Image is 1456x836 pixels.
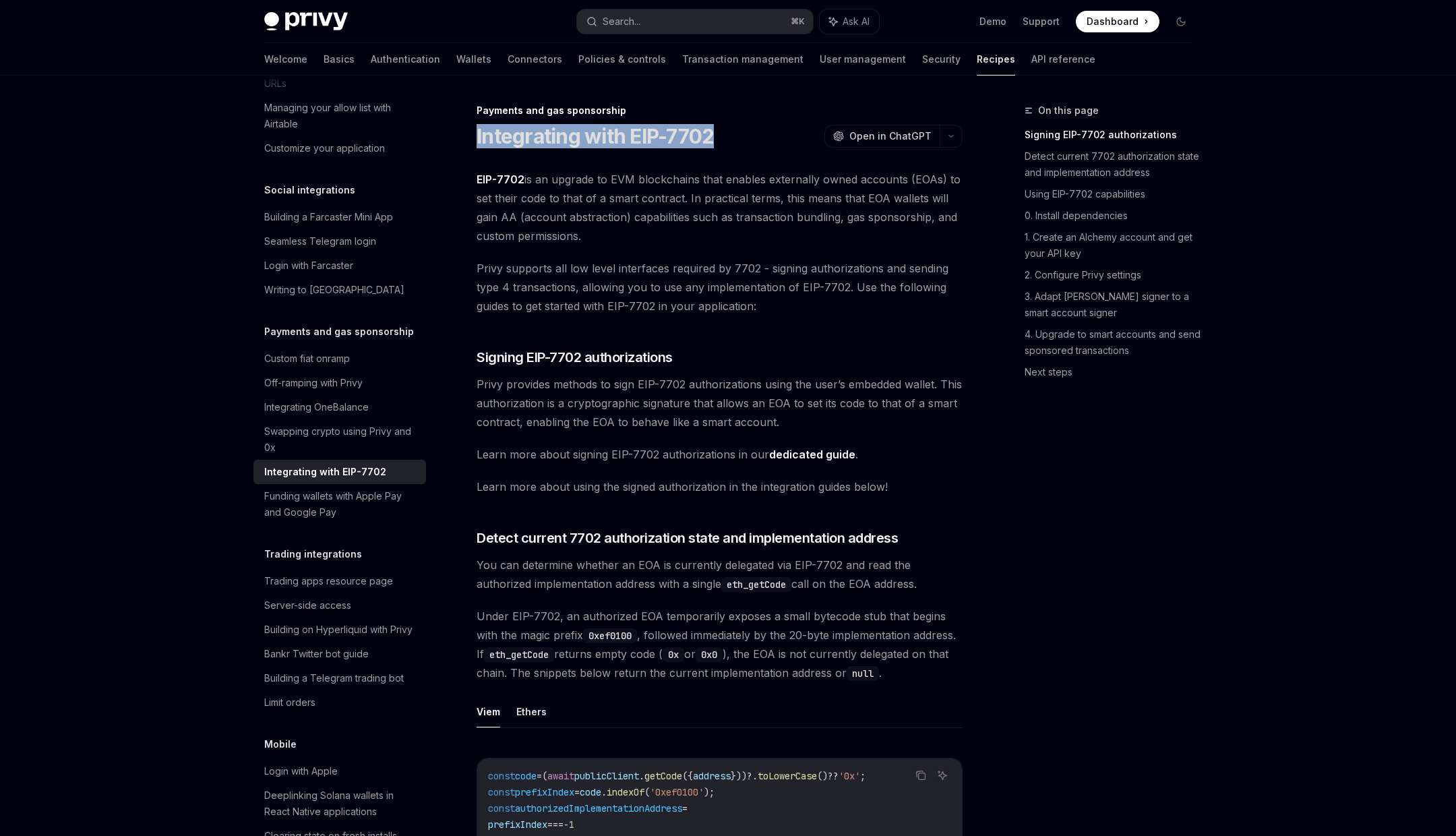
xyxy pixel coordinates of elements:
[477,375,963,431] span: Privy provides methods to sign EIP-7702 authorizations using the user’s embedded wallet. This aut...
[253,96,426,136] a: Managing your allow list with Airtable
[574,786,580,798] span: =
[922,43,961,76] a: Security
[1025,183,1203,205] a: Using EIP-7702 capabilities
[477,170,963,245] span: is an upgrade to EVM blockchains that enables externally owned accounts (EOAs) to set their code ...
[704,786,715,798] span: );
[1087,15,1139,28] span: Dashboard
[264,546,362,562] h5: Trading integrations
[477,104,963,117] div: Payments and gas sponsorship
[843,15,870,28] span: Ask AI
[488,818,547,831] span: prefixIndex
[264,100,418,132] div: Managing your allow list with Airtable
[577,9,813,34] button: Search...⌘K
[547,770,574,782] span: await
[477,477,963,496] span: Learn more about using the signed authorization in the integration guides below!
[371,43,440,76] a: Authentication
[253,642,426,666] a: Bankr Twitter bot guide
[264,787,418,820] div: Deeplinking Solana wallets in React Native applications
[253,371,426,395] a: Off-ramping with Privy
[264,763,338,779] div: Login with Apple
[828,770,839,782] span: ??
[721,577,791,592] code: eth_getCode
[488,802,515,814] span: const
[1025,124,1203,146] a: Signing EIP-7702 authorizations
[650,786,704,798] span: '0xef0100'
[253,593,426,618] a: Server-side access
[264,324,414,340] h5: Payments and gas sponsorship
[1023,15,1060,28] a: Support
[253,460,426,484] a: Integrating with EIP-7702
[477,259,963,316] span: Privy supports all low level interfaces required by 7702 - signing authorizations and sending typ...
[847,666,879,681] code: null
[731,770,758,782] span: }))?.
[574,770,639,782] span: publicClient
[477,124,714,148] h1: Integrating with EIP-7702
[253,205,426,229] a: Building a Farcaster Mini App
[253,278,426,302] a: Writing to [GEOGRAPHIC_DATA]
[912,767,930,784] button: Copy the contents from the code block
[663,647,684,662] code: 0x
[791,16,805,27] span: ⌘ K
[1025,146,1203,183] a: Detect current 7702 authorization state and implementation address
[264,694,315,711] div: Limit orders
[682,43,803,76] a: Transaction management
[477,529,898,547] span: Detect current 7702 authorization state and implementation address
[607,786,644,798] span: indexOf
[488,786,515,798] span: const
[477,556,963,593] span: You can determine whether an EOA is currently delegated via EIP-7702 and read the authorized impl...
[644,770,682,782] span: getCode
[682,770,693,782] span: ({
[253,419,426,460] a: Swapping crypto using Privy and 0x
[849,129,932,143] span: Open in ChatGPT
[477,445,963,464] span: Learn more about signing EIP-7702 authorizations in our .
[264,464,386,480] div: Integrating with EIP-7702
[583,628,637,643] code: 0xef0100
[820,43,906,76] a: User management
[264,399,369,415] div: Integrating OneBalance
[264,488,418,520] div: Funding wallets with Apple Pay and Google Pay
[603,13,640,30] div: Search...
[264,43,307,76] a: Welcome
[537,770,542,782] span: =
[264,351,350,367] div: Custom fiat onramp
[264,670,404,686] div: Building a Telegram trading bot
[578,43,666,76] a: Policies & controls
[456,43,491,76] a: Wallets
[264,282,404,298] div: Writing to [GEOGRAPHIC_DATA]
[569,818,574,831] span: 1
[264,736,297,752] h5: Mobile
[696,647,723,662] code: 0x0
[758,770,817,782] span: toLowerCase
[264,423,418,456] div: Swapping crypto using Privy and 0x
[253,136,426,160] a: Customize your application
[1076,11,1159,32] a: Dashboard
[580,786,601,798] span: code
[488,770,515,782] span: const
[264,622,413,638] div: Building on Hyperliquid with Privy
[477,173,524,187] a: EIP-7702
[253,229,426,253] a: Seamless Telegram login
[324,43,355,76] a: Basics
[477,696,500,727] button: Viem
[484,647,554,662] code: eth_getCode
[564,818,569,831] span: -
[264,140,385,156] div: Customize your application
[264,375,363,391] div: Off-ramping with Privy
[817,770,828,782] span: ()
[253,759,426,783] a: Login with Apple
[934,767,951,784] button: Ask AI
[839,770,860,782] span: '0x'
[264,573,393,589] div: Trading apps resource page
[264,597,351,614] div: Server-side access
[1025,324,1203,361] a: 4. Upgrade to smart accounts and send sponsored transactions
[253,484,426,525] a: Funding wallets with Apple Pay and Google Pay
[515,770,537,782] span: code
[769,448,855,462] a: dedicated guide
[1025,227,1203,264] a: 1. Create an Alchemy account and get your API key
[253,783,426,824] a: Deeplinking Solana wallets in React Native applications
[977,43,1015,76] a: Recipes
[693,770,731,782] span: address
[253,395,426,419] a: Integrating OneBalance
[860,770,866,782] span: ;
[1025,264,1203,286] a: 2. Configure Privy settings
